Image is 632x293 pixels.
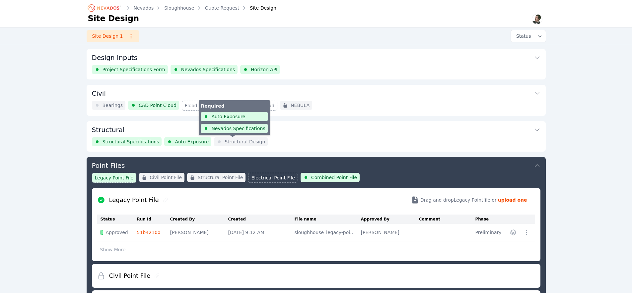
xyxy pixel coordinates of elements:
th: Status [97,215,137,224]
span: Structural Point File [198,174,243,181]
div: Preliminary [475,229,503,236]
span: Electrical Point File [251,174,295,181]
th: Run Id [137,215,170,224]
span: Legacy Point File [95,174,134,181]
span: Civil Point File [150,174,182,181]
a: Quote Request [205,5,239,11]
a: Nevados [134,5,154,11]
span: Structural Design [225,138,265,145]
span: Horizon API [251,66,277,73]
div: Site Design [241,5,276,11]
span: TOPO Point Cloud [234,102,274,109]
button: Civil [92,85,540,101]
button: Status [511,30,546,42]
th: Phase [475,215,507,224]
td: [PERSON_NAME] [361,224,419,241]
h3: Point Files [92,161,125,170]
button: Point Files [92,157,540,173]
span: Drag and drop Legacy Point file or [420,197,497,203]
span: Approved [106,229,128,236]
span: NEBULA [291,102,310,109]
a: 51b42100 [137,230,161,235]
button: Structural [92,121,540,137]
button: Design Inputs [92,49,540,65]
div: StructuralStructural SpecificationsAuto ExposureStructural DesignRequiredAuto ExposureNevados Spe... [87,121,546,152]
h3: Structural [92,125,125,134]
h3: Design Inputs [92,53,138,62]
a: Sloughhouse [164,5,194,11]
span: Project Specifications Form [103,66,165,73]
img: Alex Kushner [532,14,542,24]
div: sloughhouse_legacy-point-file_4177790d.csv [295,229,358,236]
th: Created By [170,215,228,224]
a: Site Design 1 [87,30,139,42]
h2: Legacy Point File [109,195,159,205]
button: Show More [97,243,129,256]
span: Structural Specifications [103,138,159,145]
td: [DATE] 9:12 AM [228,224,295,241]
td: [PERSON_NAME] [170,224,228,241]
th: File name [295,215,361,224]
span: Status [514,33,531,39]
span: Combined Point File [311,174,357,181]
th: Approved By [361,215,419,224]
h3: Civil [92,89,106,98]
th: Created [228,215,295,224]
th: Comment [419,215,475,224]
strong: upload one [498,197,527,203]
button: Drag and dropLegacy Pointfile or upload one [403,191,535,209]
h1: Site Design [88,13,139,24]
span: Nevados Specifications [181,66,235,73]
span: CAD Point Cloud [139,102,176,109]
div: CivilBearingsCAD Point CloudFlood Point CloudTOPO Point CloudNEBULA [87,85,546,116]
span: Flood Point Cloud [185,102,225,109]
span: Bearings [103,102,123,109]
nav: Breadcrumb [88,3,276,13]
h2: Civil Point File [109,271,150,280]
span: Auto Exposure [175,138,209,145]
div: Design InputsProject Specifications FormNevados SpecificationsHorizon API [87,49,546,79]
